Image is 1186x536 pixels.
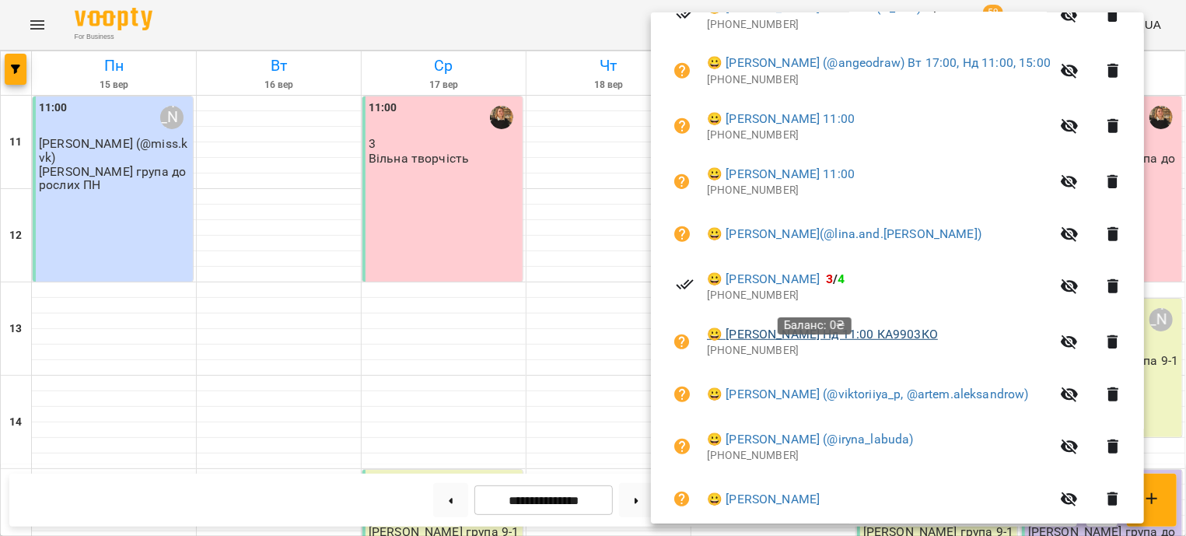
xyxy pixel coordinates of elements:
p: [PHONE_NUMBER] [707,343,1051,359]
a: 😀 [PERSON_NAME] (@viktoriiya_p, @artem.aleksandrow) [707,385,1029,404]
svg: Візит сплачено [676,275,694,294]
p: [PHONE_NUMBER] [707,448,1051,464]
span: 4 [838,272,845,286]
a: 😀 [PERSON_NAME] (@iryna_labuda) [707,430,914,449]
span: Баланс: 0₴ [784,318,845,332]
p: [PHONE_NUMBER] [707,183,1051,198]
span: 3 [826,272,833,286]
a: 😀 [PERSON_NAME] Нд 11:00 КА9903КО [707,325,938,344]
b: / [826,272,845,286]
p: [PHONE_NUMBER] [707,128,1051,143]
button: Візит ще не сплачено. Додати оплату? [663,215,701,253]
button: Візит ще не сплачено. Додати оплату? [663,52,701,89]
a: 😀 [PERSON_NAME] 11:00 [707,165,855,184]
button: Візит ще не сплачено. Додати оплату? [663,324,701,361]
button: Візит ще не сплачено. Додати оплату? [663,376,701,413]
button: Візит ще не сплачено. Додати оплату? [663,107,701,145]
a: 😀 [PERSON_NAME] (@angeodraw) Вт 17:00, Нд 11:00, 15:00 [707,54,1051,72]
a: 😀 [PERSON_NAME] [707,270,820,289]
button: Візит ще не сплачено. Додати оплату? [663,163,701,201]
svg: Візит сплачено [676,4,694,23]
button: Візит ще не сплачено. Додати оплату? [663,428,701,465]
p: [PHONE_NUMBER] [707,72,1051,88]
a: 😀 [PERSON_NAME] 11:00 [707,110,855,128]
p: [PHONE_NUMBER] [707,288,1051,303]
p: [PHONE_NUMBER] [707,17,1051,33]
a: 😀 [PERSON_NAME] [707,490,820,509]
button: Візит ще не сплачено. Додати оплату? [663,481,701,518]
a: 😀 [PERSON_NAME](@lina.and.[PERSON_NAME]) [707,225,981,243]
